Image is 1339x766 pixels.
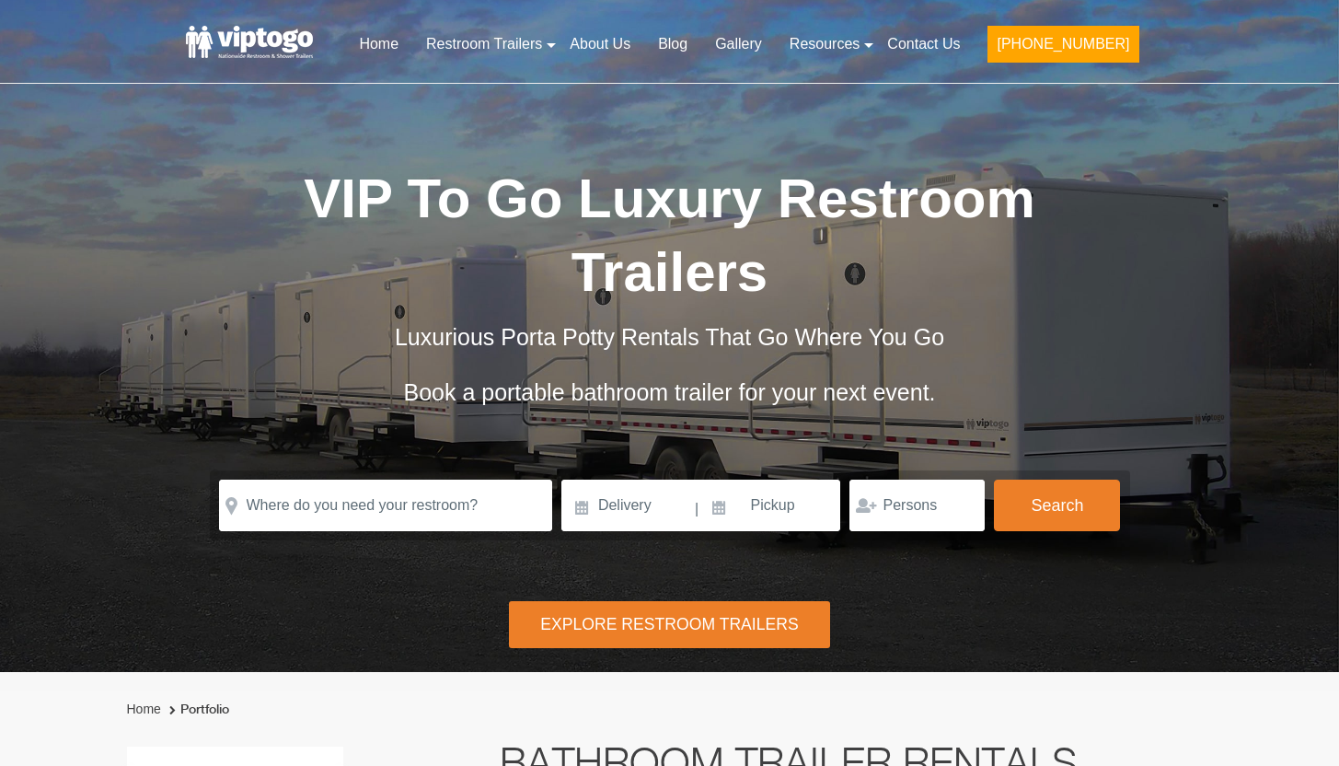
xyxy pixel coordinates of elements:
[561,480,693,531] input: Delivery
[695,480,698,539] span: |
[994,480,1120,531] button: Search
[165,699,229,721] li: Portfolio
[701,480,841,531] input: Pickup
[509,601,830,648] div: Explore Restroom Trailers
[219,480,552,531] input: Where do you need your restroom?
[701,24,776,64] a: Gallery
[304,168,1035,303] span: VIP To Go Luxury Restroom Trailers
[873,24,974,64] a: Contact Us
[849,480,985,531] input: Persons
[403,379,935,405] span: Book a portable bathroom trailer for your next event.
[395,324,944,350] span: Luxurious Porta Potty Rentals That Go Where You Go
[644,24,701,64] a: Blog
[127,702,161,716] a: Home
[412,24,556,64] a: Restroom Trailers
[556,24,644,64] a: About Us
[987,26,1138,63] button: [PHONE_NUMBER]
[776,24,873,64] a: Resources
[974,24,1152,74] a: [PHONE_NUMBER]
[345,24,412,64] a: Home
